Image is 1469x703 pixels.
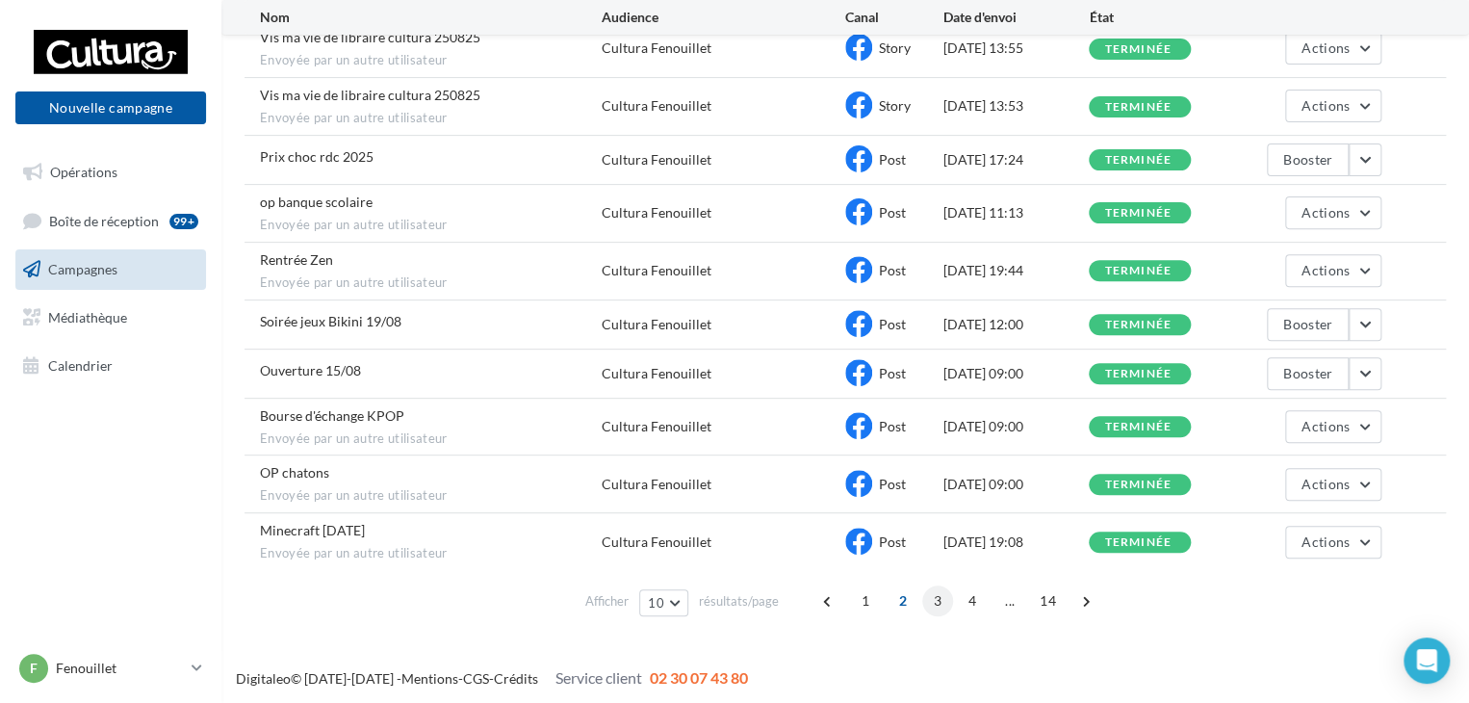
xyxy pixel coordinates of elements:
[260,362,361,378] span: Ouverture 15/08
[942,364,1089,383] div: [DATE] 09:00
[12,152,210,193] a: Opérations
[260,430,602,448] span: Envoyée par un autre utilisateur
[602,39,711,58] div: Cultura Fenouillet
[648,595,664,611] span: 10
[942,261,1089,280] div: [DATE] 19:44
[1285,90,1381,122] button: Actions
[1301,39,1350,56] span: Actions
[1104,43,1172,56] div: terminée
[1285,254,1381,287] button: Actions
[30,659,38,678] span: F
[260,464,329,481] span: OP chatons
[12,298,210,338] a: Médiathèque
[942,475,1089,494] div: [DATE] 09:00
[169,214,198,229] div: 99+
[1267,357,1349,390] button: Booster
[994,586,1025,616] span: ...
[942,533,1089,552] div: [DATE] 19:08
[1032,586,1064,616] span: 14
[260,313,401,329] span: Soirée jeux Bikini 19/08
[260,274,602,292] span: Envoyée par un autre utilisateur
[850,586,881,616] span: 1
[602,96,711,116] div: Cultura Fenouillet
[260,217,602,234] span: Envoyée par un autre utilisateur
[12,346,210,386] a: Calendrier
[15,650,206,687] a: F Fenouillet
[1285,196,1381,229] button: Actions
[879,204,906,221] span: Post
[260,522,365,538] span: Minecraft 07/08/25
[1285,526,1381,559] button: Actions
[879,97,911,114] span: Story
[555,668,642,687] span: Service client
[585,592,629,611] span: Afficher
[401,670,458,687] a: Mentions
[1285,468,1381,501] button: Actions
[260,545,602,562] span: Envoyée par un autre utilisateur
[942,8,1089,27] div: Date d'envoi
[942,203,1089,222] div: [DATE] 11:13
[1301,204,1350,221] span: Actions
[1285,410,1381,443] button: Actions
[260,29,480,45] span: Vis ma vie de libraire cultura 250825
[1104,479,1172,491] div: terminée
[260,52,602,69] span: Envoyée par un autre utilisateur
[879,262,906,278] span: Post
[56,659,184,678] p: Fenouillet
[260,407,404,424] span: Bourse d'échange KPOP
[922,586,953,616] span: 3
[1104,368,1172,380] div: terminée
[879,39,911,56] span: Story
[1267,308,1349,341] button: Booster
[1104,319,1172,331] div: terminée
[879,365,906,381] span: Post
[602,261,711,280] div: Cultura Fenouillet
[879,151,906,168] span: Post
[236,670,748,687] span: © [DATE]-[DATE] - - -
[260,87,480,103] span: Vis ma vie de libraire cultura 250825
[942,417,1089,436] div: [DATE] 09:00
[260,8,602,27] div: Nom
[494,670,538,687] a: Crédits
[602,150,711,169] div: Cultura Fenouillet
[1301,534,1350,550] span: Actions
[48,356,113,373] span: Calendrier
[942,39,1089,58] div: [DATE] 13:55
[879,316,906,332] span: Post
[260,194,373,210] span: op banque scolaire
[602,8,845,27] div: Audience
[1104,421,1172,433] div: terminée
[236,670,291,687] a: Digitaleo
[1404,638,1450,684] div: Open Intercom Messenger
[1104,154,1172,167] div: terminée
[1104,265,1172,277] div: terminée
[15,91,206,124] button: Nouvelle campagne
[639,589,688,616] button: 10
[602,315,711,334] div: Cultura Fenouillet
[879,534,906,550] span: Post
[602,417,711,436] div: Cultura Fenouillet
[260,110,602,127] span: Envoyée par un autre utilisateur
[879,476,906,492] span: Post
[260,487,602,505] span: Envoyée par un autre utilisateur
[48,261,117,277] span: Campagnes
[1104,207,1172,220] div: terminée
[463,670,489,687] a: CGS
[1301,476,1350,492] span: Actions
[1089,8,1235,27] div: État
[1301,97,1350,114] span: Actions
[49,212,159,228] span: Boîte de réception
[942,150,1089,169] div: [DATE] 17:24
[602,533,711,552] div: Cultura Fenouillet
[50,164,117,180] span: Opérations
[12,249,210,290] a: Campagnes
[260,251,333,268] span: Rentrée Zen
[1104,101,1172,114] div: terminée
[957,586,988,616] span: 4
[879,418,906,434] span: Post
[942,315,1089,334] div: [DATE] 12:00
[1267,143,1349,176] button: Booster
[1104,536,1172,549] div: terminée
[699,592,779,611] span: résultats/page
[602,203,711,222] div: Cultura Fenouillet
